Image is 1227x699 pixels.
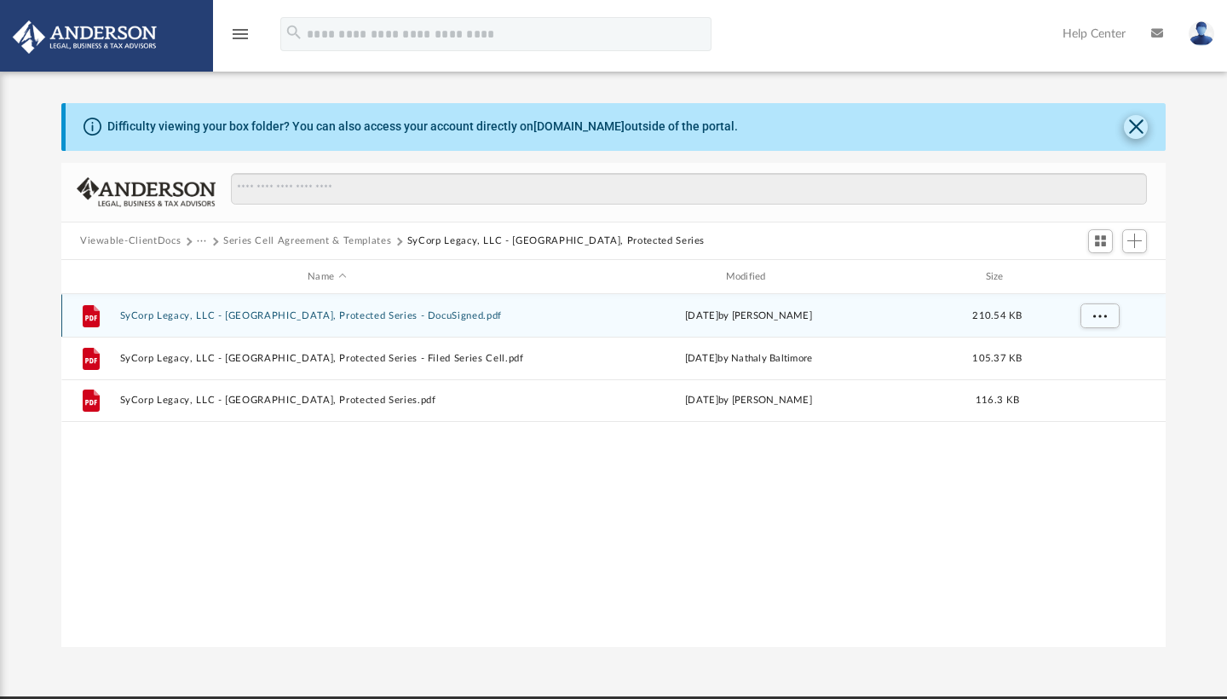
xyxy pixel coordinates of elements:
i: menu [230,24,251,44]
button: Series Cell Agreement & Templates [223,234,391,249]
div: grid [61,294,1166,648]
div: [DATE] by Nathaly Baltimore [542,351,956,367]
button: ··· [197,234,208,249]
div: Name [119,269,534,285]
div: id [69,269,112,285]
a: [DOMAIN_NAME] [533,119,625,133]
button: SyCorp Legacy, LLC - [GEOGRAPHIC_DATA], Protected Series [407,234,705,249]
button: SyCorp Legacy, LLC - [GEOGRAPHIC_DATA], Protected Series.pdf [120,396,534,407]
div: [DATE] by [PERSON_NAME] [542,393,956,408]
button: SyCorp Legacy, LLC - [GEOGRAPHIC_DATA], Protected Series - DocuSigned.pdf [120,310,534,321]
span: 210.54 KB [972,311,1022,321]
button: More options [1080,303,1120,329]
button: Switch to Grid View [1088,229,1114,253]
div: [DATE] by [PERSON_NAME] [542,309,956,324]
div: id [1039,269,1158,285]
i: search [285,23,303,42]
img: User Pic [1189,21,1214,46]
button: Viewable-ClientDocs [80,234,181,249]
a: menu [230,32,251,44]
input: Search files and folders [231,173,1147,205]
span: 105.37 KB [972,354,1022,363]
button: Add [1122,229,1148,253]
div: Difficulty viewing your box folder? You can also access your account directly on outside of the p... [107,118,738,136]
span: 116.3 KB [976,396,1019,405]
img: Anderson Advisors Platinum Portal [8,20,162,54]
button: Close [1124,115,1148,139]
div: Size [964,269,1032,285]
button: SyCorp Legacy, LLC - [GEOGRAPHIC_DATA], Protected Series - Filed Series Cell.pdf [120,353,534,364]
div: Modified [541,269,956,285]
